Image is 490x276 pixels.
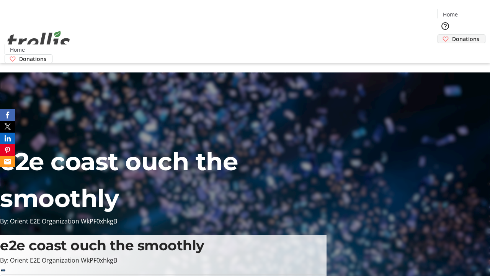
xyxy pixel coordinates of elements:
span: Donations [452,35,479,43]
button: Cart [438,43,453,59]
span: Home [10,46,25,54]
a: Donations [438,34,485,43]
span: Donations [19,55,46,63]
a: Home [5,46,29,54]
span: Home [443,10,458,18]
img: Orient E2E Organization WkPF0xhkgB's Logo [5,22,73,61]
button: Help [438,18,453,34]
a: Home [438,10,462,18]
a: Donations [5,54,52,63]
